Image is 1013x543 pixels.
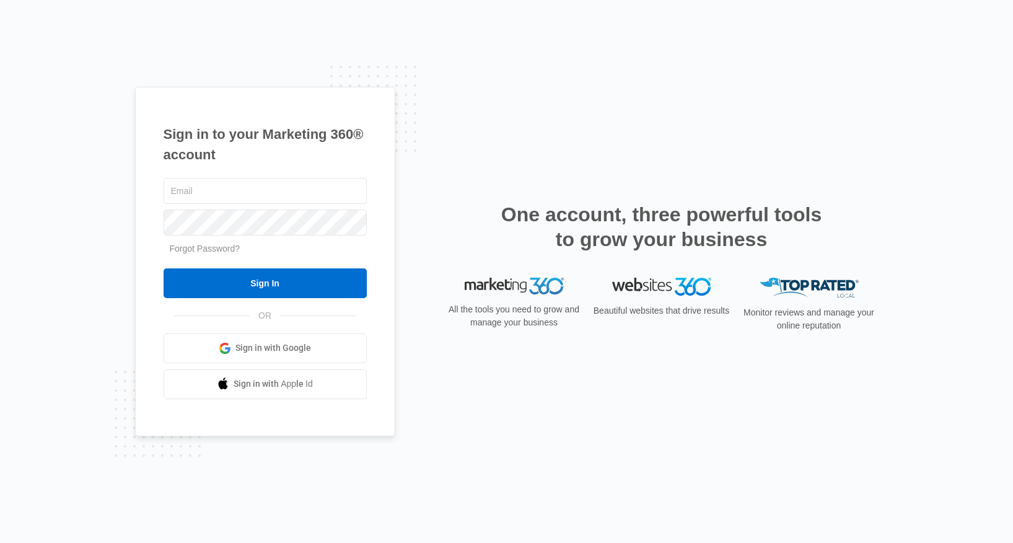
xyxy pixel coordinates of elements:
[760,278,859,298] img: Top Rated Local
[164,178,367,204] input: Email
[234,377,313,391] span: Sign in with Apple Id
[445,303,584,329] p: All the tools you need to grow and manage your business
[612,278,711,296] img: Websites 360
[164,268,367,298] input: Sign In
[465,278,564,295] img: Marketing 360
[170,244,240,254] a: Forgot Password?
[498,202,826,252] h2: One account, three powerful tools to grow your business
[164,369,367,399] a: Sign in with Apple Id
[740,306,879,332] p: Monitor reviews and manage your online reputation
[250,309,280,322] span: OR
[235,342,311,355] span: Sign in with Google
[164,333,367,363] a: Sign in with Google
[592,304,731,317] p: Beautiful websites that drive results
[164,124,367,165] h1: Sign in to your Marketing 360® account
